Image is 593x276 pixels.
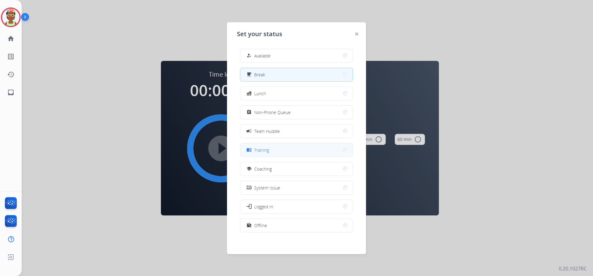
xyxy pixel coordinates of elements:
[240,143,353,157] button: Training
[246,53,252,58] mat-icon: how_to_reg
[240,68,353,81] button: Break
[254,90,266,97] span: Lunch
[559,265,587,272] p: 0.20.1027RC
[7,53,15,60] mat-icon: list_alt
[246,147,252,153] mat-icon: menu_book
[240,219,353,232] button: Offline
[254,222,267,229] span: Offline
[355,32,358,36] img: close-button
[246,203,252,210] mat-icon: login
[254,147,269,153] span: Training
[237,30,282,38] span: Set your status
[246,72,252,77] mat-icon: free_breakfast
[240,87,353,100] button: Lunch
[254,185,280,191] span: System Issue
[254,109,291,116] span: Non-Phone Queue
[240,162,353,176] button: Coaching
[240,49,353,62] button: Available
[246,166,252,172] mat-icon: school
[7,71,15,78] mat-icon: history
[254,53,271,59] span: Available
[240,106,353,119] button: Non-Phone Queue
[240,181,353,194] button: System Issue
[240,200,353,213] button: Logged In
[246,128,252,134] mat-icon: campaign
[254,128,280,134] span: Team Huddle
[254,166,272,172] span: Coaching
[254,71,265,78] span: Break
[246,91,252,96] mat-icon: fastfood
[7,35,15,42] mat-icon: home
[240,125,353,138] button: Team Huddle
[246,110,252,115] mat-icon: assignment
[2,9,19,26] img: avatar
[7,89,15,96] mat-icon: inbox
[254,203,273,210] span: Logged In
[246,223,252,228] mat-icon: work_off
[246,185,252,190] mat-icon: phonelink_off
